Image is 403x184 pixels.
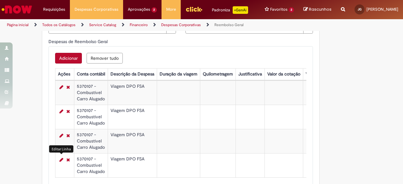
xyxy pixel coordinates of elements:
span: More [166,6,176,13]
span: 2 [289,7,294,13]
button: Add a row for Despesas de Reembolso Geral [55,53,82,64]
button: Remove all rows for Despesas de Reembolso Geral [87,53,123,64]
a: Editar Linha 1 [58,83,65,91]
th: Ações [55,68,74,80]
a: Remover linha 4 [65,156,71,164]
span: Favoritos [270,6,287,13]
th: Conta contábil [74,68,108,80]
img: ServiceNow [1,3,33,16]
th: Valor por Litro [303,68,336,80]
th: Quilometragem [200,68,236,80]
span: Aprovações [128,6,150,13]
th: Valor da cotação [264,68,303,80]
td: Viagem DPO FSA [108,81,157,105]
p: +GenAi [233,6,248,14]
td: 5370107 - Combustível Carro Alugado [74,81,108,105]
td: 5370107 - Combustível Carro Alugado [74,105,108,129]
th: Duração da viagem [157,68,200,80]
a: Todos os Catálogos [42,22,76,27]
a: Remover linha 1 [65,83,71,91]
a: Service Catalog [89,22,116,27]
a: Financeiro [130,22,148,27]
span: Rascunhos [309,6,332,12]
td: 5370107 - Combustível Carro Alugado [74,153,108,177]
td: 5370107 - Combustível Carro Alugado [74,129,108,153]
span: [PERSON_NAME] [366,7,398,12]
a: Reembolso Geral [214,22,244,27]
span: 2 [151,7,157,13]
div: Padroniza [212,6,248,14]
a: Remover linha 2 [65,108,71,115]
th: Justificativa [236,68,264,80]
span: JG [358,7,361,11]
td: Viagem DPO FSA [108,153,157,177]
img: click_logo_yellow_360x200.png [185,4,202,14]
span: Requisições [43,6,65,13]
a: Editar Linha 4 [58,156,65,164]
a: Página inicial [7,22,29,27]
a: Rascunhos [304,7,332,13]
a: Editar Linha 3 [58,132,65,139]
td: Viagem DPO FSA [108,129,157,153]
a: Despesas Corporativas [161,22,201,27]
th: Descrição da Despesa [108,68,157,80]
a: Editar Linha 2 [58,108,65,115]
span: Despesas Corporativas [75,6,118,13]
ul: Trilhas de página [5,19,264,31]
div: Editar Linha [49,145,73,153]
a: Remover linha 3 [65,132,71,139]
span: Despesas de Reembolso Geral [48,39,109,44]
td: Viagem DPO FSA [108,105,157,129]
